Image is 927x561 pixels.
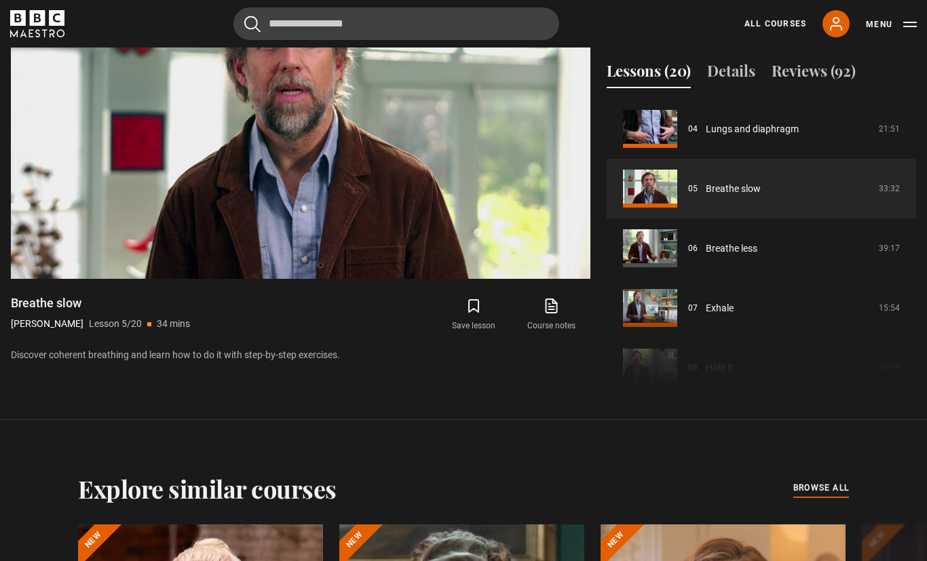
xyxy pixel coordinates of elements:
p: [PERSON_NAME] [11,317,83,331]
a: All Courses [744,18,806,30]
span: browse all [793,481,849,495]
button: Save lesson [435,295,512,334]
p: Discover coherent breathing and learn how to do it with step-by-step exercises. [11,348,590,362]
button: Submit the search query [244,16,261,33]
button: Lessons (20) [607,60,691,88]
a: Course notes [513,295,590,334]
p: Lesson 5/20 [89,317,142,331]
button: Reviews (92) [772,60,856,88]
input: Search [233,7,559,40]
a: Exhale [706,301,734,315]
a: browse all [793,481,849,496]
button: Toggle navigation [866,18,917,31]
a: Lungs and diaphragm [706,122,799,136]
p: 34 mins [157,317,190,331]
h2: Explore similar courses [78,474,337,503]
h1: Breathe slow [11,295,190,311]
button: Details [707,60,755,88]
a: Breathe slow [706,182,761,196]
svg: BBC Maestro [10,10,64,37]
a: Breathe less [706,241,757,256]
